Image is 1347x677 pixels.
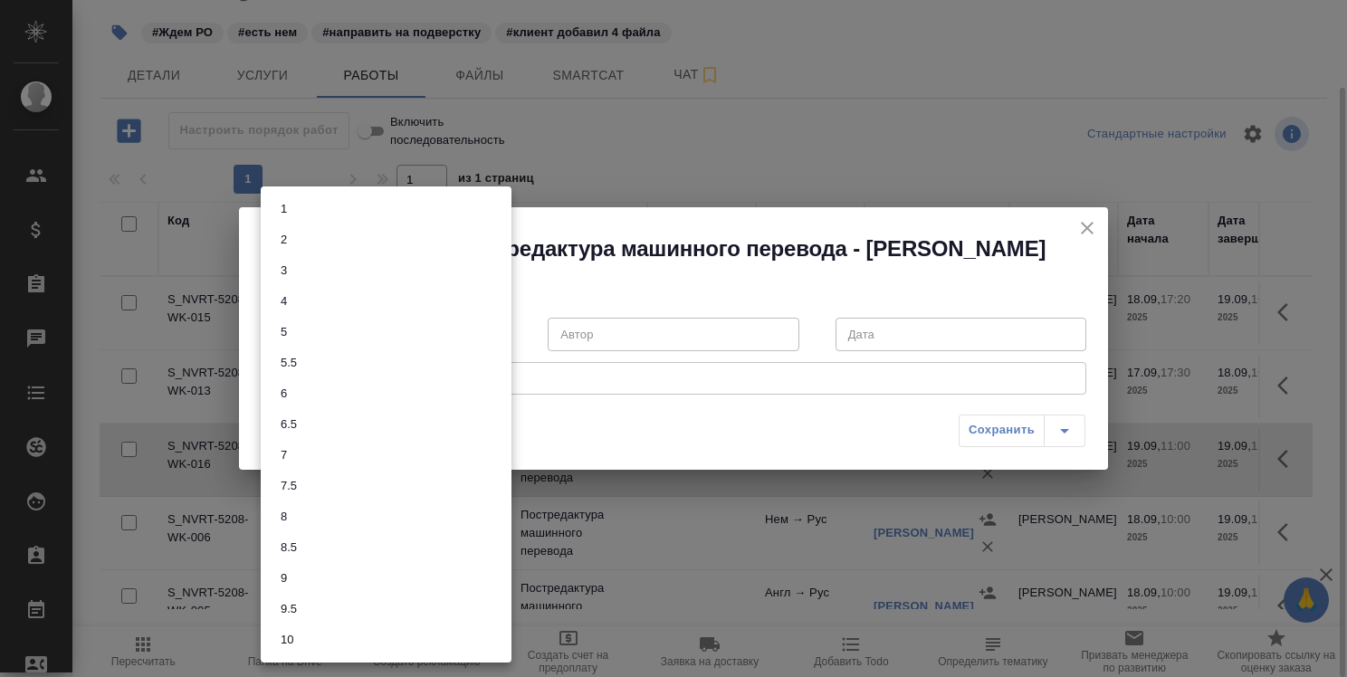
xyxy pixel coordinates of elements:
[275,261,292,281] button: 3
[275,291,292,311] button: 4
[275,322,292,342] button: 5
[275,599,302,619] button: 9.5
[275,230,292,250] button: 2
[275,538,302,558] button: 8.5
[275,415,302,434] button: 6.5
[275,507,292,527] button: 8
[275,353,302,373] button: 5.5
[275,384,292,404] button: 6
[275,445,292,465] button: 7
[275,476,302,496] button: 7.5
[275,630,299,650] button: 10
[275,199,292,219] button: 1
[275,568,292,588] button: 9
